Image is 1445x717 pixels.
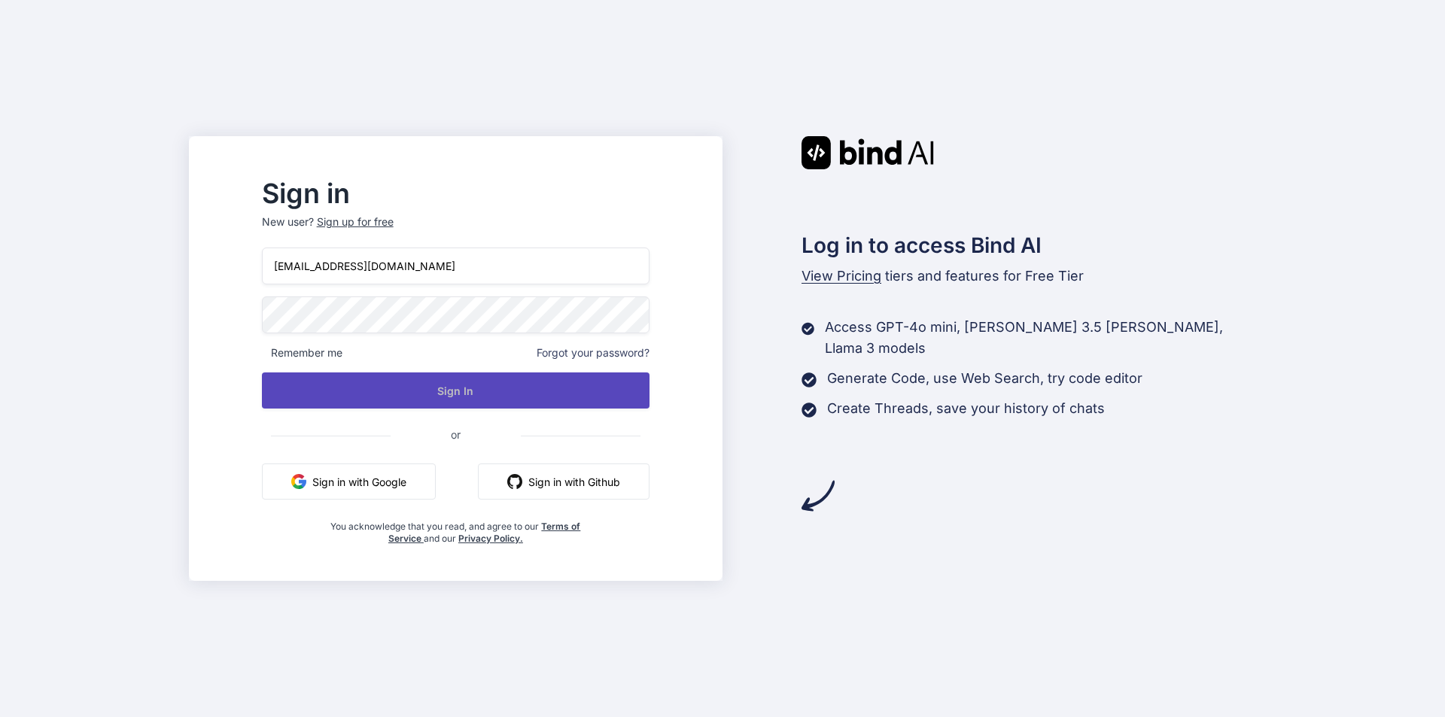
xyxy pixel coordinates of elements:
button: Sign in with Google [262,463,436,500]
div: Sign up for free [317,214,394,229]
h2: Sign in [262,181,649,205]
span: Remember me [262,345,342,360]
a: Privacy Policy. [458,533,523,544]
span: View Pricing [802,268,881,284]
p: Access GPT-4o mini, [PERSON_NAME] 3.5 [PERSON_NAME], Llama 3 models [825,317,1256,359]
p: Create Threads, save your history of chats [827,398,1105,419]
img: arrow [802,479,835,512]
p: tiers and features for Free Tier [802,266,1256,287]
a: Terms of Service [388,521,581,544]
span: or [391,416,521,453]
button: Sign In [262,372,649,409]
h2: Log in to access Bind AI [802,229,1256,261]
img: github [507,474,522,489]
img: google [291,474,306,489]
button: Sign in with Github [478,463,649,500]
img: Bind AI logo [802,136,934,169]
p: New user? [262,214,649,248]
div: You acknowledge that you read, and agree to our and our [327,512,586,545]
p: Generate Code, use Web Search, try code editor [827,368,1142,389]
span: Forgot your password? [537,345,649,360]
input: Login or Email [262,248,649,284]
